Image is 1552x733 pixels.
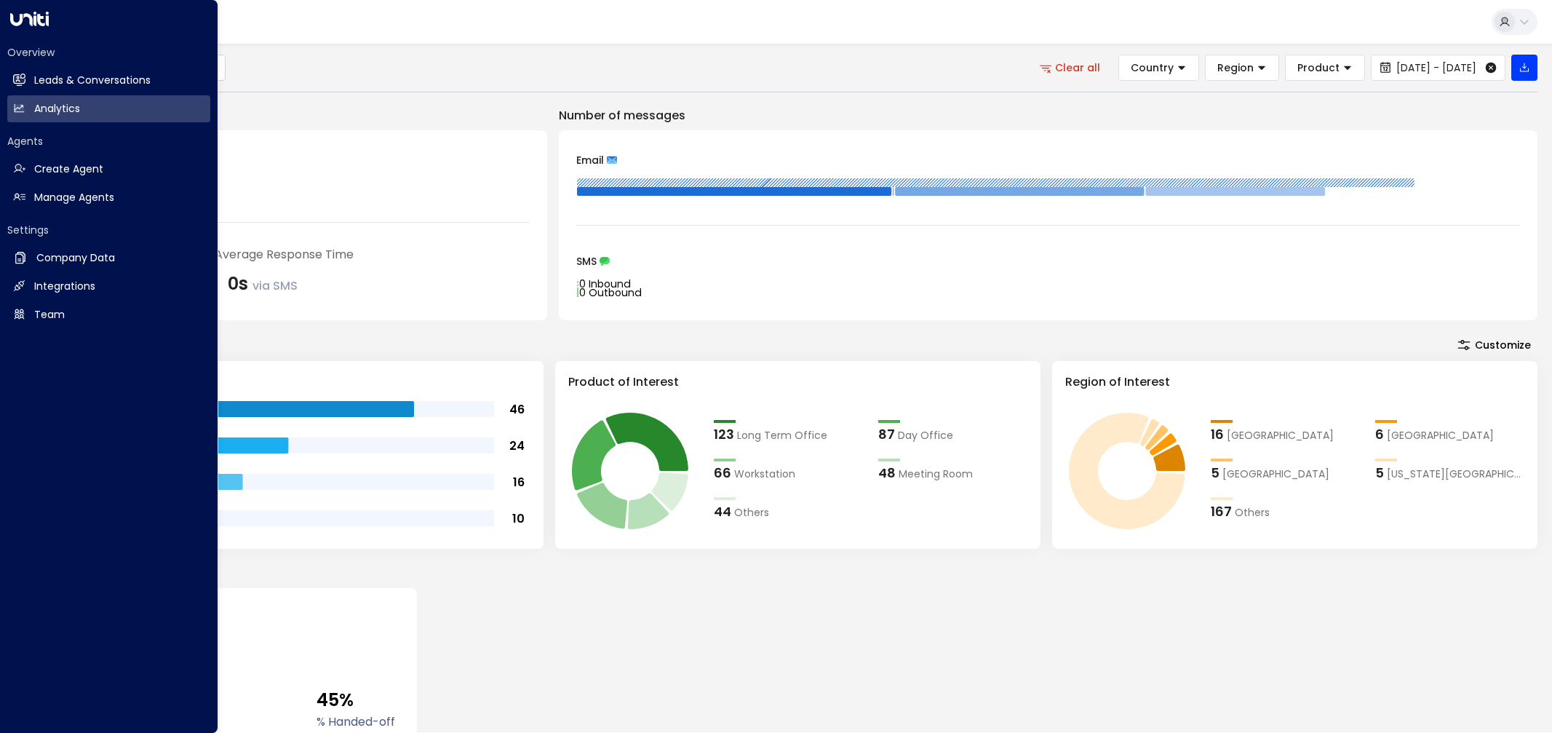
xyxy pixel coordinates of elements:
[512,510,525,527] tspan: 10
[509,437,525,454] tspan: 24
[7,95,210,122] a: Analytics
[71,373,530,391] h3: Range of Team Size
[34,190,114,205] h2: Manage Agents
[1375,424,1525,444] div: 6Los Angeles
[7,156,210,183] a: Create Agent
[878,424,895,444] div: 87
[7,134,210,148] h2: Agents
[58,107,547,124] p: Engagement Metrics
[714,502,864,521] div: 44Others
[1387,467,1525,482] span: New York City
[898,428,953,443] span: Day Office
[714,424,864,444] div: 123Long Term Office
[878,424,1028,444] div: 87Day Office
[1211,463,1361,483] div: 5São Paulo
[1211,424,1224,444] div: 16
[36,250,115,266] h2: Company Data
[1217,61,1254,74] span: Region
[7,67,210,94] a: Leads & Conversations
[7,245,210,272] a: Company Data
[1375,463,1525,483] div: 5New York City
[559,107,1537,124] p: Number of messages
[1451,335,1537,355] button: Customize
[1227,428,1334,443] span: London
[714,502,731,521] div: 44
[7,223,210,237] h2: Settings
[7,273,210,300] a: Integrations
[579,277,631,291] tspan: 0 Inbound
[1030,55,1113,81] button: Clear all
[737,428,827,443] span: Long Term Office
[734,505,769,520] span: Others
[878,463,896,483] div: 48
[576,155,604,165] span: Email
[1375,424,1384,444] div: 6
[734,467,795,482] span: Workstation
[509,401,525,418] tspan: 46
[1222,467,1329,482] span: São Paulo
[1205,55,1279,81] button: Region
[34,307,65,322] h2: Team
[34,279,95,294] h2: Integrations
[714,463,864,483] div: 66Workstation
[34,73,151,88] h2: Leads & Conversations
[1211,502,1232,521] div: 167
[1211,463,1219,483] div: 5
[317,687,395,713] span: 45%
[1131,61,1174,74] span: Country
[1065,373,1524,391] h3: Region of Interest
[1118,55,1199,81] button: Country
[58,563,1537,581] p: Conversion Metrics
[7,45,210,60] h2: Overview
[317,713,395,731] label: % Handed-off
[1211,424,1361,444] div: 16London
[1285,55,1365,81] button: Product
[34,162,103,177] h2: Create Agent
[579,285,642,300] tspan: 0 Outbound
[568,373,1027,391] h3: Product of Interest
[7,301,210,328] a: Team
[576,256,1520,266] div: SMS
[228,271,298,297] div: 0s
[1297,61,1340,74] span: Product
[714,424,734,444] div: 123
[252,277,298,294] span: via SMS
[1211,502,1361,521] div: 167Others
[1396,62,1476,74] span: [DATE] - [DATE]
[714,463,731,483] div: 66
[513,474,525,491] tspan: 16
[34,101,80,116] h2: Analytics
[76,246,530,264] div: Sales concierge agent's Average Response Time
[899,467,973,482] span: Meeting Room
[1387,428,1494,443] span: Los Angeles
[7,184,210,211] a: Manage Agents
[878,463,1028,483] div: 48Meeting Room
[1235,505,1270,520] span: Others
[1371,55,1505,81] button: [DATE] - [DATE]
[76,148,530,165] div: Number of Inquiries
[1375,463,1384,483] div: 5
